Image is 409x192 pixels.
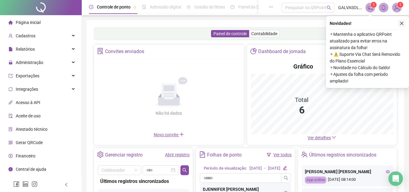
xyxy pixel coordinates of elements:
[8,87,13,91] span: sync
[330,51,405,64] span: ⚬ ⚠️ Suporte Via Chat Será Removido do Plano Essencial
[368,5,373,10] span: notification
[186,5,191,9] span: sun
[264,165,266,172] div: -
[8,47,13,51] span: file
[179,132,184,137] span: plus
[251,31,277,36] span: Contabilidade
[330,31,405,51] span: ⚬ Mantenha o aplicativo QRPoint atualizado para evitar erros na assinatura da folha!
[16,113,41,118] span: Aceite de uso
[8,100,13,105] span: api
[381,5,386,10] span: bell
[64,183,68,187] span: left
[213,31,247,36] span: Painel de controle
[97,5,130,9] span: Controle de ponto
[330,71,405,84] span: ⚬ Ajustes da folha com período ampliado!
[388,171,403,186] div: Open Intercom Messenger
[150,5,181,9] span: Admissão digital
[399,3,401,7] span: 1
[332,135,336,140] span: down
[16,73,39,78] span: Exportações
[397,2,403,8] sup: Atualize o seu contato no menu Meus Dados
[330,64,405,71] span: ⚬ Novidade no Cálculo do Saldo!
[16,47,35,52] span: Relatórios
[230,5,235,9] span: dashboard
[182,168,187,173] span: search
[308,135,336,140] a: Ver detalhes down
[22,181,28,187] span: linkedin
[16,127,48,132] span: Atestado técnico
[16,167,46,172] span: Central de ajuda
[249,165,262,172] div: [DATE]
[268,165,280,172] div: [DATE]
[13,181,19,187] span: facebook
[31,181,38,187] span: instagram
[194,5,225,9] span: Gestão de férias
[373,3,375,7] span: 1
[305,168,390,175] div: [PERSON_NAME] [PERSON_NAME]
[371,2,377,8] sup: 1
[8,60,13,65] span: lock
[105,150,143,160] div: Gerenciar registro
[250,48,257,54] span: pie-chart
[8,114,13,118] span: audit
[133,5,137,9] span: pushpin
[8,127,13,131] span: solution
[97,48,104,54] span: solution
[16,20,41,25] span: Página inicial
[154,132,184,137] span: Novo convite
[327,5,331,10] span: search
[16,33,35,38] span: Cadastros
[16,140,43,145] span: Gerar QRCode
[238,5,262,9] span: Painel do DP
[392,3,401,12] img: 82890
[16,87,38,92] span: Integrações
[16,60,43,65] span: Administração
[105,46,144,57] div: Convites enviados
[293,62,313,71] h4: Gráfico
[305,177,390,184] div: [DATE] 08:14:00
[305,177,326,184] div: App online
[141,110,197,116] div: Não há dados
[330,20,351,27] span: Novidades !
[283,166,287,170] span: edit
[258,46,306,57] div: Dashboard de jornada
[142,5,146,9] span: file-done
[400,21,404,25] span: close
[308,135,331,140] span: Ver detalhes
[207,150,242,160] div: Folhas de ponto
[8,140,13,145] span: qrcode
[309,150,376,160] div: Últimos registros sincronizados
[301,151,308,158] span: team
[97,151,104,158] span: setting
[8,154,13,158] span: dollar
[273,152,292,157] a: Ver todos
[8,20,13,25] span: home
[269,5,273,9] span: ellipsis
[267,153,271,157] span: filter
[165,152,190,157] a: Abrir registro
[204,165,247,172] div: Período de visualização:
[284,176,289,180] span: search
[8,34,13,38] span: user-add
[16,153,35,158] span: Financeiro
[89,5,93,9] span: clock-circle
[8,74,13,78] span: export
[338,4,362,11] span: GALVASOL ENERGIA
[16,100,40,105] span: Acesso à API
[100,177,186,185] div: Últimos registros sincronizados
[386,170,390,174] span: eye
[199,151,206,158] span: file-text
[8,167,13,171] span: info-circle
